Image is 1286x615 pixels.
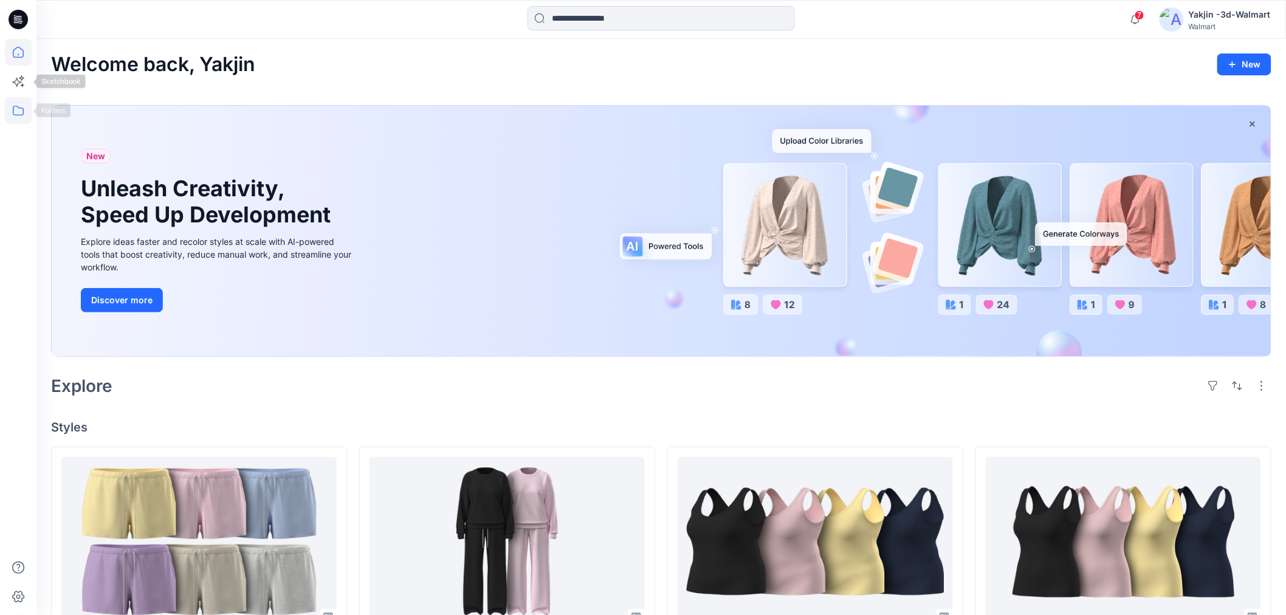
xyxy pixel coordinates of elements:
h1: Unleash Creativity, Speed Up Development [81,176,336,228]
img: avatar [1160,7,1184,32]
div: Yakjin -3d-Walmart [1189,7,1271,22]
button: New [1217,53,1271,75]
div: Explore ideas faster and recolor styles at scale with AI-powered tools that boost creativity, red... [81,235,354,273]
span: New [86,149,105,163]
span: 7 [1135,10,1144,20]
h2: Welcome back, Yakjin [51,53,255,76]
h2: Explore [51,376,112,396]
div: Walmart [1189,22,1271,31]
button: Discover more [81,288,163,312]
a: Discover more [81,288,354,312]
h4: Styles [51,420,1271,435]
